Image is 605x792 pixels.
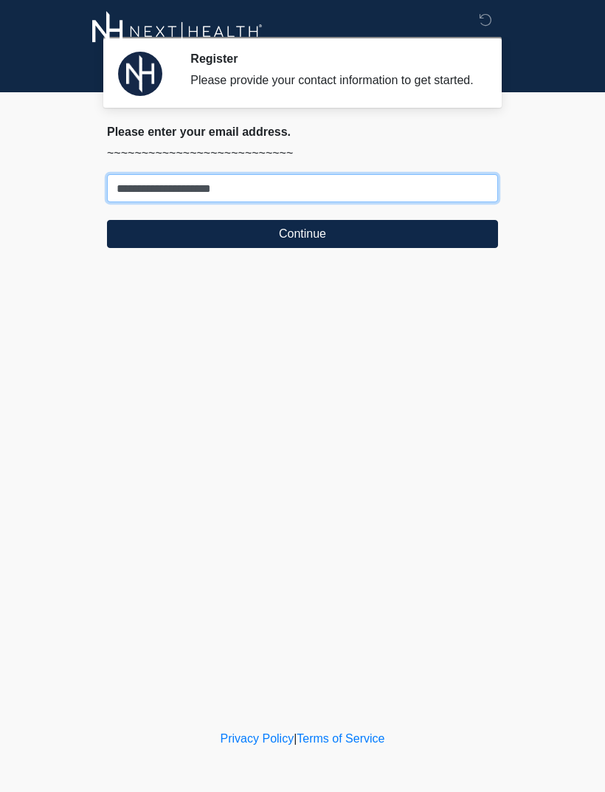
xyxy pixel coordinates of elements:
a: Privacy Policy [221,732,294,745]
img: Next-Health Logo [92,11,263,52]
img: Agent Avatar [118,52,162,96]
button: Continue [107,220,498,248]
a: | [294,732,297,745]
a: Terms of Service [297,732,384,745]
p: ~~~~~~~~~~~~~~~~~~~~~~~~~~~ [107,145,498,162]
h2: Please enter your email address. [107,125,498,139]
div: Please provide your contact information to get started. [190,72,476,89]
